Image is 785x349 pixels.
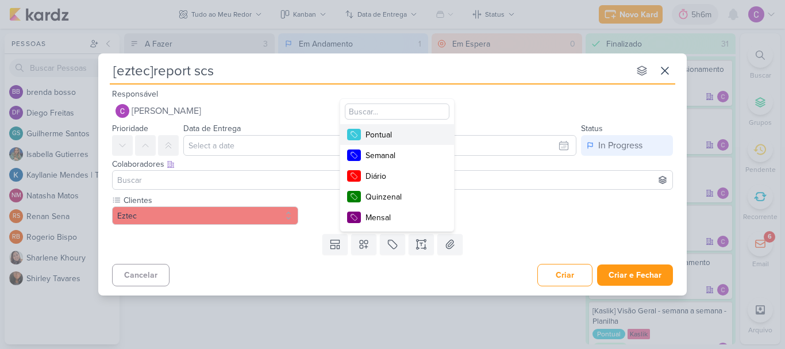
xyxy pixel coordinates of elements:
[183,124,241,133] label: Data de Entrega
[365,129,440,141] div: Pontual
[115,173,670,187] input: Buscar
[112,158,673,170] div: Colaboradores
[581,135,673,156] button: In Progress
[365,212,440,224] div: Mensal
[112,206,298,225] button: Eztec
[598,139,642,152] div: In Progress
[345,103,449,120] input: Buscar...
[537,264,592,286] button: Criar
[581,124,603,133] label: Status
[365,149,440,162] div: Semanal
[112,124,148,133] label: Prioridade
[365,191,440,203] div: Quinzenal
[365,170,440,182] div: Diário
[112,264,170,286] button: Cancelar
[116,104,129,118] img: Carlos Lima
[132,104,201,118] span: [PERSON_NAME]
[597,264,673,286] button: Criar e Fechar
[340,166,454,186] button: Diário
[340,145,454,166] button: Semanal
[112,101,673,121] button: [PERSON_NAME]
[340,124,454,145] button: Pontual
[183,135,576,156] input: Select a date
[112,89,158,99] label: Responsável
[340,186,454,207] button: Quinzenal
[340,207,454,228] button: Mensal
[122,194,298,206] label: Clientes
[110,60,629,81] input: Kard Sem Título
